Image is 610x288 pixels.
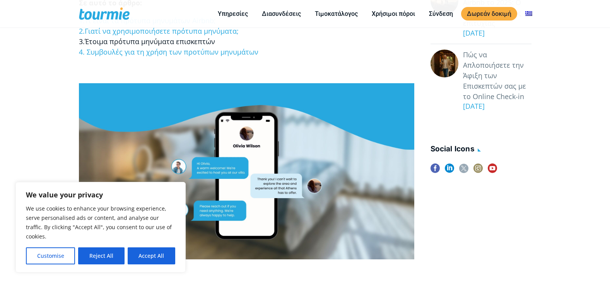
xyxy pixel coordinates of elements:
a: Πώς να Απλοποιήσετε την Άφιξη των Επισκεπτών σας με το Online Check-in [463,50,531,102]
a: 3.Έτοιμα πρότυπα μηνύματα επισκεπτών [79,37,215,46]
a: Διασυνδέσεις [256,9,307,19]
button: Accept All [128,247,175,264]
button: Reject All [78,247,124,264]
a: instagram [473,164,483,178]
a: youtube [488,164,497,178]
a: facebook [431,164,440,178]
h4: social icons [431,143,531,156]
a: twitter [459,164,468,178]
button: Customise [26,247,75,264]
div: [DATE] [458,101,531,111]
div: [DATE] [458,28,531,38]
p: We value your privacy [26,190,175,199]
a: 2.Γιατί να χρησιμοποιήσετε πρότυπα μηνύματα; [79,26,239,36]
a: Υπηρεσίες [212,9,254,19]
a: Σύνδεση [423,9,459,19]
a: Αλλαγή σε [519,9,538,19]
a: linkedin [445,164,454,178]
a: Δωρεάν δοκιμή [461,7,517,21]
a: Τιμοκατάλογος [309,9,364,19]
p: We use cookies to enhance your browsing experience, serve personalised ads or content, and analys... [26,204,175,241]
a: Χρήσιμοι πόροι [366,9,421,19]
a: 4. Συμβουλές για τη χρήση των προτύπων μηνυμάτων [79,47,258,57]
